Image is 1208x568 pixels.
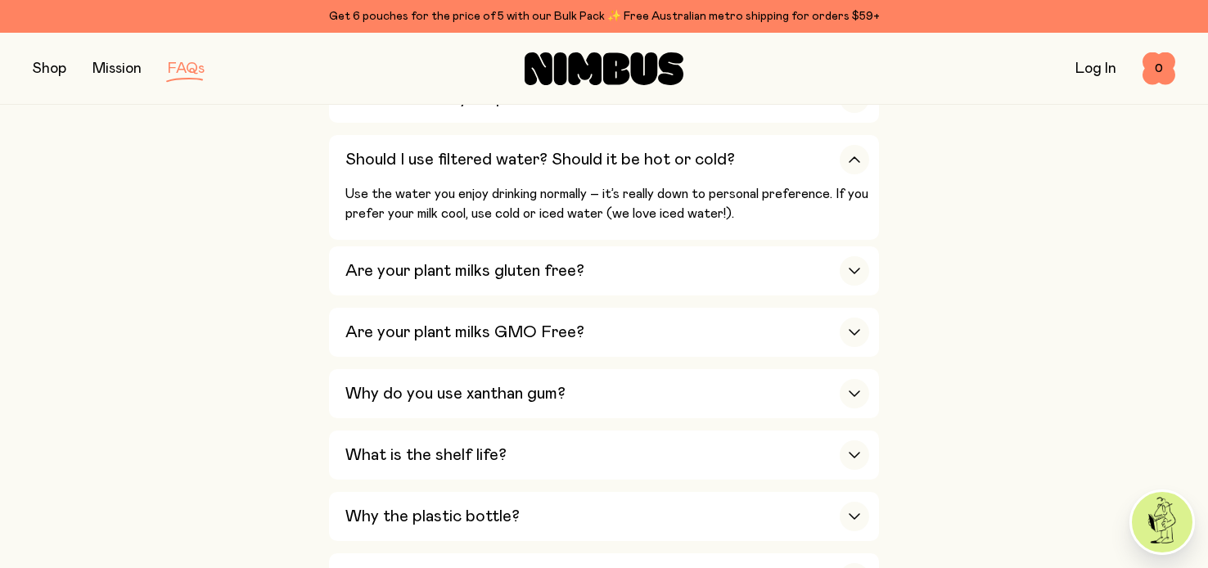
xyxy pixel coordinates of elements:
h3: Are your plant milks gluten free? [345,261,584,281]
button: Why the plastic bottle? [329,492,879,541]
button: Are your plant milks GMO Free? [329,308,879,357]
img: agent [1132,492,1192,552]
a: FAQs [168,61,205,76]
h3: What is the shelf life? [345,445,507,465]
div: Get 6 pouches for the price of 5 with our Bulk Pack ✨ Free Australian metro shipping for orders $59+ [33,7,1175,26]
h3: Are your plant milks GMO Free? [345,322,584,342]
h3: Should I use filtered water? Should it be hot or cold? [345,150,735,169]
a: Log In [1075,61,1116,76]
button: 0 [1143,52,1175,85]
button: Should I use filtered water? Should it be hot or cold?Use the water you enjoy drinking normally –... [329,135,879,240]
p: Use the water you enjoy drinking normally – it’s really down to personal preference. If you prefe... [345,184,869,223]
a: Mission [92,61,142,76]
button: Are your plant milks gluten free? [329,246,879,295]
button: What is the shelf life? [329,431,879,480]
h3: Why do you use xanthan gum? [345,384,566,403]
button: Why do you use xanthan gum? [329,369,879,418]
h3: Why the plastic bottle? [345,507,520,526]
